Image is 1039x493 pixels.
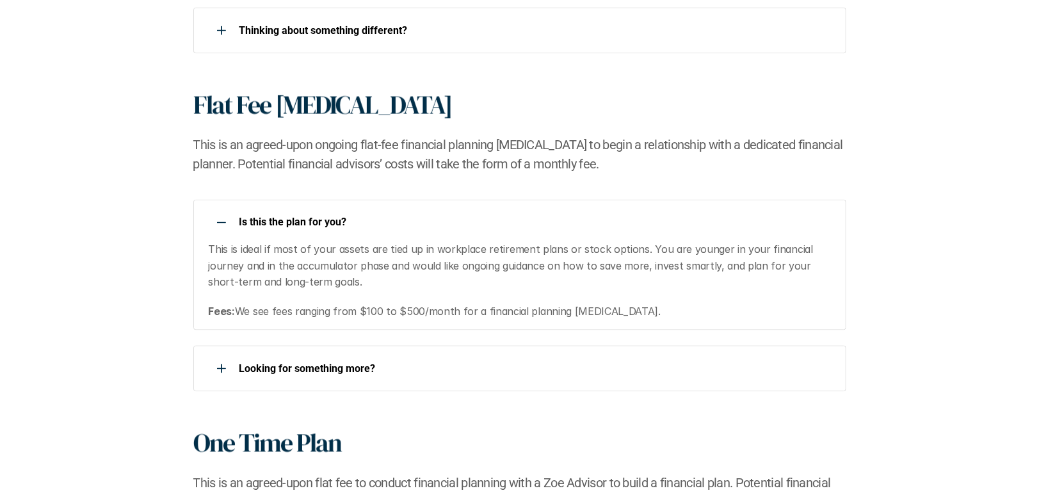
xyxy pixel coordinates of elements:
p: This is ideal if most of your assets are tied up in workplace retirement plans or stock options. ... [209,242,830,291]
p: Is this the plan for you?​ [239,216,830,229]
h1: One Time Plan [193,428,341,458]
h2: This is an agreed-upon ongoing flat-fee financial planning [MEDICAL_DATA] to begin a relationship... [193,136,846,174]
p: Looking for something more?​ [239,363,830,375]
strong: Fees: [209,305,235,318]
h1: Flat Fee [MEDICAL_DATA] [193,90,452,120]
p: ​Thinking about something different?​ [239,24,830,36]
p: We see fees ranging from $100 to $500/month for a financial planning [MEDICAL_DATA]. [209,304,830,321]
